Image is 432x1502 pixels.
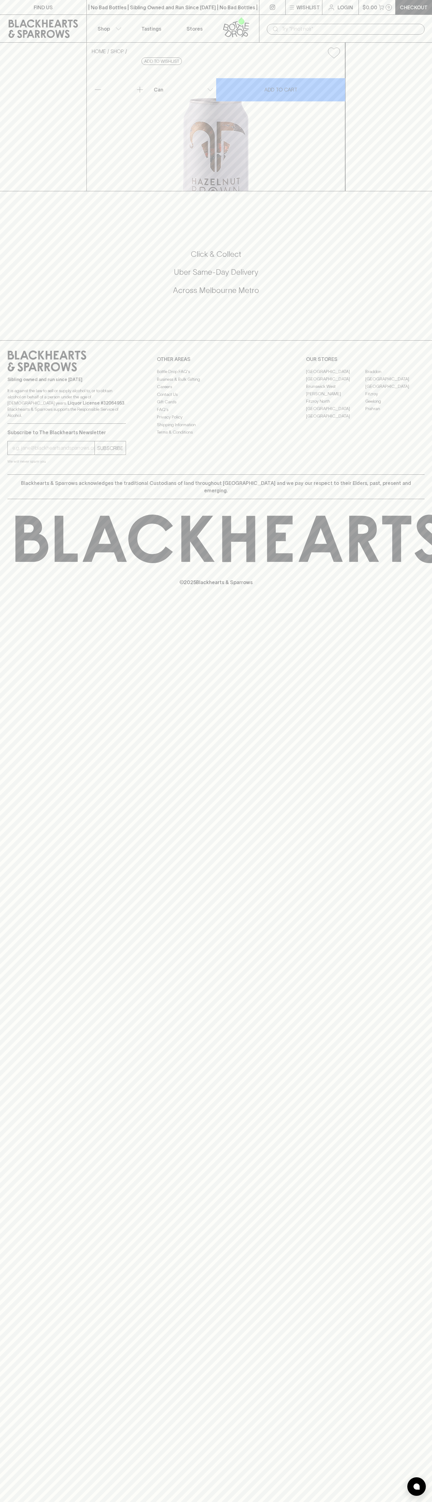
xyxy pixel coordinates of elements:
a: Brunswick West [306,383,365,390]
a: Terms & Conditions [157,429,275,436]
p: Checkout [400,4,428,11]
a: Fitzroy North [306,397,365,405]
a: [GEOGRAPHIC_DATA] [365,375,425,383]
p: $0.00 [363,4,377,11]
p: Shop [98,25,110,32]
a: Careers [157,383,275,391]
a: [GEOGRAPHIC_DATA] [306,405,365,412]
h5: Across Melbourne Metro [7,285,425,295]
button: SUBSCRIBE [95,441,126,455]
p: Blackhearts & Sparrows acknowledges the traditional Custodians of land throughout [GEOGRAPHIC_DAT... [12,479,420,494]
a: SHOP [111,49,124,54]
p: OTHER AREAS [157,355,275,363]
a: Braddon [365,368,425,375]
h5: Uber Same-Day Delivery [7,267,425,277]
strong: Liquor License #32064953 [68,401,124,405]
input: e.g. jane@blackheartsandsparrows.com.au [12,443,94,453]
p: Tastings [141,25,161,32]
a: Contact Us [157,391,275,398]
a: Shipping Information [157,421,275,428]
a: Fitzroy [365,390,425,397]
p: FIND US [34,4,53,11]
div: Call to action block [7,224,425,328]
a: [GEOGRAPHIC_DATA] [306,375,365,383]
a: [GEOGRAPHIC_DATA] [365,383,425,390]
p: Can [154,86,163,93]
p: OUR STORES [306,355,425,363]
p: Wishlist [296,4,320,11]
p: Sibling owned and run since [DATE] [7,376,126,383]
h5: Click & Collect [7,249,425,259]
a: Geelong [365,397,425,405]
a: FAQ's [157,406,275,413]
a: Business & Bulk Gifting [157,375,275,383]
a: [PERSON_NAME] [306,390,365,397]
a: [GEOGRAPHIC_DATA] [306,368,365,375]
p: We will never spam you [7,458,126,465]
button: ADD TO CART [216,78,345,101]
p: ADD TO CART [264,86,297,93]
button: Add to wishlist [141,57,182,65]
img: bubble-icon [413,1483,420,1490]
p: 0 [388,6,390,9]
a: Stores [173,15,216,42]
a: Gift Cards [157,398,275,406]
button: Add to wishlist [325,45,342,61]
a: Prahran [365,405,425,412]
a: Tastings [130,15,173,42]
p: Subscribe to The Blackhearts Newsletter [7,429,126,436]
p: It is against the law to sell or supply alcohol to, or to obtain alcohol on behalf of a person un... [7,388,126,418]
p: SUBSCRIBE [97,444,123,452]
img: 70663.png [87,63,345,191]
p: Stores [187,25,203,32]
button: Shop [87,15,130,42]
div: Can [151,83,216,96]
a: HOME [92,49,106,54]
a: Privacy Policy [157,414,275,421]
a: [GEOGRAPHIC_DATA] [306,412,365,420]
input: Try "Pinot noir" [282,24,420,34]
a: Bottle Drop FAQ's [157,368,275,375]
p: Login [338,4,353,11]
